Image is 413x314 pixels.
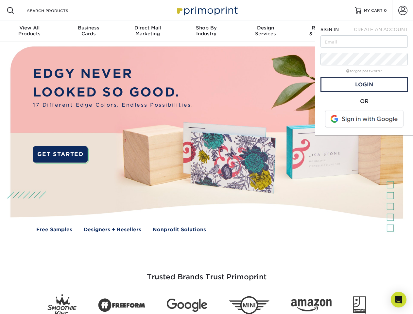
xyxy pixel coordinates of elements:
span: Direct Mail [118,25,177,31]
a: Free Samples [36,226,72,234]
span: Design [236,25,295,31]
a: forgot password? [346,69,382,73]
div: OR [320,97,408,105]
div: Open Intercom Messenger [391,292,406,307]
span: 0 [384,8,387,13]
a: GET STARTED [33,146,88,163]
a: Resources& Templates [295,21,354,42]
span: MY CART [364,8,383,13]
a: DesignServices [236,21,295,42]
h3: Trusted Brands Trust Primoprint [15,257,398,289]
iframe: Google Customer Reviews [2,294,56,312]
span: Resources [295,25,354,31]
span: Business [59,25,118,31]
input: SEARCH PRODUCTS..... [26,7,90,14]
span: Shop By [177,25,236,31]
a: Designers + Resellers [84,226,141,234]
a: Nonprofit Solutions [153,226,206,234]
p: LOOKED SO GOOD. [33,83,193,102]
a: Shop ByIndustry [177,21,236,42]
a: Login [320,77,408,92]
img: Primoprint [174,3,239,17]
span: SIGN IN [320,27,339,32]
img: Amazon [291,299,332,312]
div: Industry [177,25,236,37]
div: Cards [59,25,118,37]
a: Direct MailMarketing [118,21,177,42]
div: Services [236,25,295,37]
img: Goodwill [353,296,366,314]
span: CREATE AN ACCOUNT [354,27,408,32]
div: Marketing [118,25,177,37]
a: BusinessCards [59,21,118,42]
span: 17 Different Edge Colors. Endless Possibilities. [33,101,193,109]
input: Email [320,35,408,48]
img: Google [167,299,207,312]
div: & Templates [295,25,354,37]
p: EDGY NEVER [33,64,193,83]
